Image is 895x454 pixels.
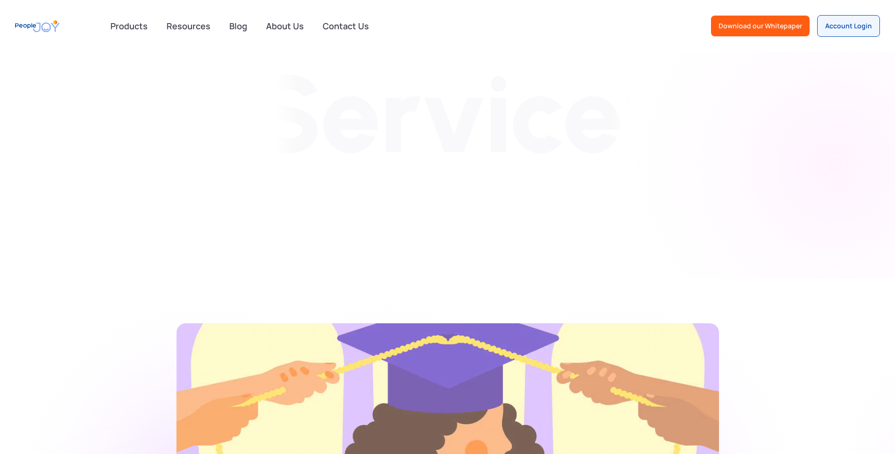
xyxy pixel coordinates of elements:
[161,16,216,36] a: Resources
[15,16,59,37] a: home
[719,21,802,31] div: Download our Whitepaper
[105,17,153,35] div: Products
[817,15,880,37] a: Account Login
[711,16,810,36] a: Download our Whitepaper
[260,16,309,36] a: About Us
[317,16,375,36] a: Contact Us
[224,16,253,36] a: Blog
[825,21,872,31] div: Account Login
